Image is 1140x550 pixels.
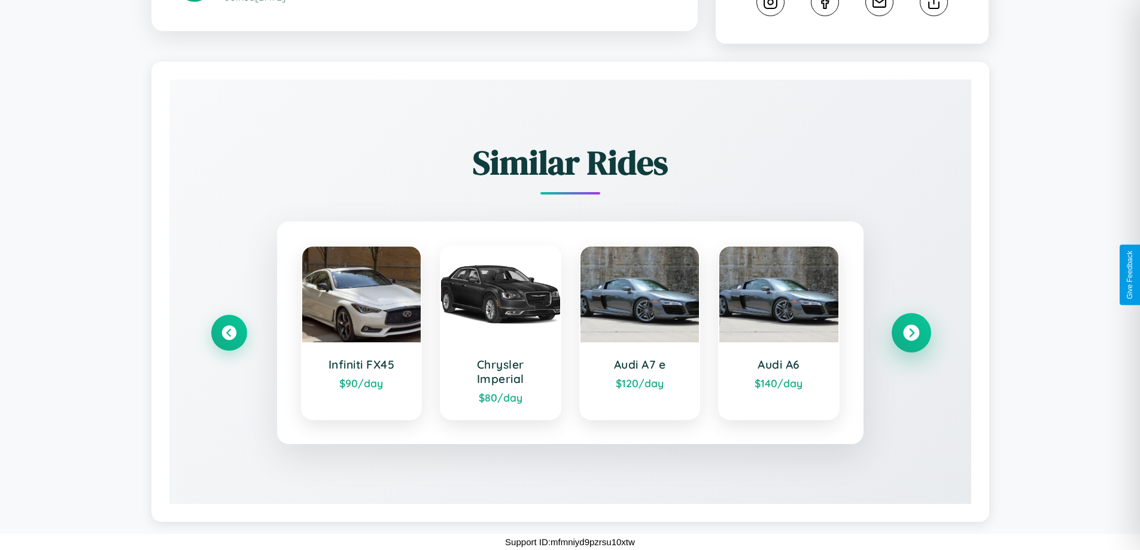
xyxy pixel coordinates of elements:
a: Infiniti FX45$90/day [301,245,422,420]
h3: Audi A6 [731,357,826,372]
p: Support ID: mfmniyd9pzrsu10xtw [505,534,635,550]
div: $ 80 /day [453,391,548,404]
h3: Chrysler Imperial [453,357,548,386]
a: Audi A7 e$120/day [579,245,701,420]
h3: Infiniti FX45 [314,357,409,372]
h3: Audi A7 e [592,357,688,372]
div: Give Feedback [1126,251,1134,299]
div: $ 90 /day [314,376,409,390]
h2: Similar Rides [211,139,929,186]
a: Audi A6$140/day [718,245,840,420]
div: $ 120 /day [592,376,688,390]
div: $ 140 /day [731,376,826,390]
a: Chrysler Imperial$80/day [440,245,561,420]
